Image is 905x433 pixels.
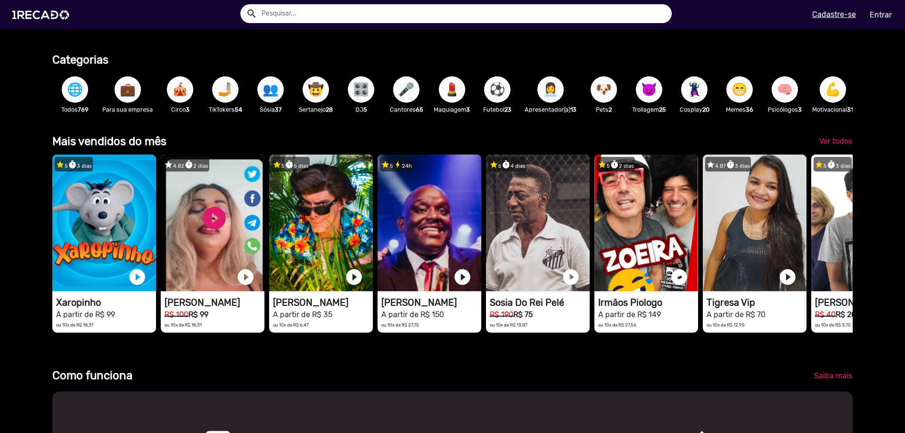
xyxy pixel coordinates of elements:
span: 👥 [263,76,279,103]
b: 3 [466,106,470,113]
a: Saiba mais [806,368,860,384]
h1: [PERSON_NAME] [165,297,264,308]
button: 😁 [726,76,753,103]
span: 🦹🏼‍♀️ [686,76,702,103]
a: play_circle_filled [670,268,689,286]
b: 13 [570,106,576,113]
small: R$ 40 [815,310,836,319]
h1: [PERSON_NAME] [273,297,373,308]
b: 25 [659,106,666,113]
span: 🌐 [67,76,83,103]
mat-icon: Example home icon [246,8,257,19]
small: ou 10x de R$ 27,75 [381,322,419,327]
span: 🎛️ [353,76,369,103]
b: 3 [798,106,802,113]
b: 2 [609,106,612,113]
p: Para sua empresa [102,105,153,114]
b: Como funciona [52,369,132,382]
p: Cosplay [676,105,712,114]
b: 28 [326,106,333,113]
button: 💼 [115,76,141,103]
video: 1RECADO vídeos dedicados para fãs e empresas [594,155,698,291]
button: 👥 [257,76,284,103]
h1: [PERSON_NAME] [381,297,481,308]
button: 🦹🏼‍♀️ [681,76,708,103]
input: Pesquisar... [255,4,672,23]
p: Maquiagem [434,105,470,114]
h1: Irmãos Piologo [598,297,698,308]
small: R$ 190 [490,310,513,319]
button: 💪 [820,76,846,103]
small: ou 10x de R$ 27,56 [598,322,636,327]
h1: Xaropinho [56,297,156,308]
span: 💄 [444,76,460,103]
small: ou 10x de R$ 12,95 [707,322,745,327]
button: 🤳🏼 [212,76,239,103]
p: Pets [586,105,622,114]
span: 🎪 [172,76,188,103]
h1: Sosia Do Rei Pelé [490,297,590,308]
video: 1RECADO vídeos dedicados para fãs e empresas [52,155,156,291]
button: 🎪 [167,76,193,103]
p: Psicólogos [767,105,803,114]
h1: Tigresa Vip [707,297,806,308]
b: 36 [746,106,753,113]
small: A partir de R$ 99 [56,310,115,319]
p: TikTokers [207,105,243,114]
a: play_circle_filled [236,268,255,286]
span: Saiba mais [814,371,852,380]
button: 🎤 [393,76,420,103]
a: Entrar [864,7,898,23]
span: ⚽ [489,76,505,103]
span: 🤳🏼 [217,76,233,103]
button: 💄 [439,76,465,103]
span: 😁 [732,76,748,103]
button: 🧠 [772,76,798,103]
p: Futebol [479,105,515,114]
small: ou 10x de R$ 18,31 [165,322,202,327]
span: 🎤 [398,76,414,103]
small: ou 10x de R$ 6,47 [273,322,309,327]
span: 💪 [825,76,841,103]
p: Sertanejo [298,105,334,114]
span: 💼 [120,76,136,103]
b: 23 [504,106,511,113]
small: A partir de R$ 35 [273,310,332,319]
p: Circo [162,105,198,114]
button: Example home icon [243,5,259,21]
a: play_circle_filled [561,268,580,286]
b: R$ 75 [513,310,533,319]
b: 65 [416,106,423,113]
b: 3 [186,106,189,113]
small: A partir de R$ 70 [707,310,765,319]
button: 🤠 [303,76,329,103]
button: 😈 [636,76,662,103]
b: 769 [78,106,89,113]
small: ou 10x de R$ 3,70 [815,322,851,327]
small: A partir de R$ 149 [598,310,661,319]
p: Memes [722,105,757,114]
span: 🤠 [308,76,324,103]
video: 1RECADO vídeos dedicados para fãs e empresas [269,155,373,291]
span: 🧠 [777,76,793,103]
small: A partir de R$ 150 [381,310,444,319]
video: 1RECADO vídeos dedicados para fãs e empresas [161,155,264,291]
button: 🐶 [591,76,617,103]
b: 5 [363,106,367,113]
small: ou 10x de R$ 18,31 [56,322,93,327]
b: 37 [275,106,282,113]
a: play_circle_filled [345,268,363,286]
p: Apresentador(a) [525,105,576,114]
p: Trollagem [631,105,667,114]
button: 🌐 [62,76,88,103]
u: Cadastre-se [812,10,856,19]
video: 1RECADO vídeos dedicados para fãs e empresas [486,155,590,291]
p: DJ [343,105,379,114]
b: Mais vendidos do mês [52,135,166,148]
small: R$ 100 [165,310,189,319]
video: 1RECADO vídeos dedicados para fãs e empresas [378,155,481,291]
span: 😈 [641,76,657,103]
p: Motivacional [812,105,853,114]
a: play_circle_filled [453,268,472,286]
b: 20 [702,106,709,113]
